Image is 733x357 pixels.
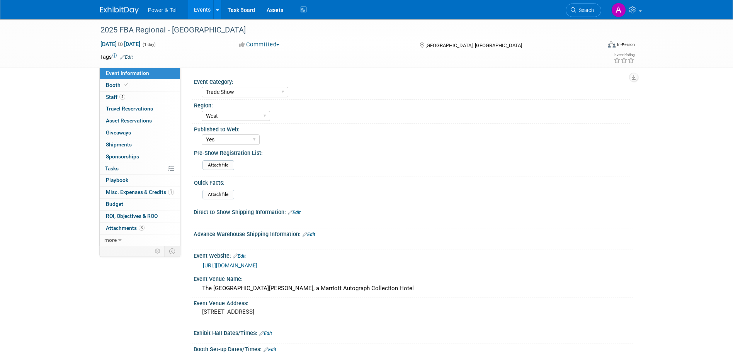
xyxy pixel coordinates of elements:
[105,165,119,172] span: Tasks
[117,41,124,47] span: to
[100,103,180,115] a: Travel Reservations
[566,3,601,17] a: Search
[100,80,180,91] a: Booth
[202,308,368,315] pre: [STREET_ADDRESS]
[100,53,133,61] td: Tags
[100,163,180,175] a: Tasks
[199,282,628,294] div: The [GEOGRAPHIC_DATA][PERSON_NAME], a Marriott Autograph Collection Hotel
[100,151,180,163] a: Sponsorships
[617,42,635,48] div: In-Person
[139,225,145,231] span: 3
[100,68,180,79] a: Event Information
[119,94,125,100] span: 4
[556,40,635,52] div: Event Format
[100,92,180,103] a: Staff4
[168,189,174,195] span: 1
[106,153,139,160] span: Sponsorships
[194,228,633,238] div: Advance Warehouse Shipping Information:
[106,82,129,88] span: Booth
[100,115,180,127] a: Asset Reservations
[106,94,125,100] span: Staff
[106,117,152,124] span: Asset Reservations
[100,223,180,234] a: Attachments3
[148,7,177,13] span: Power & Tel
[106,213,158,219] span: ROI, Objectives & ROO
[194,273,633,283] div: Event Venue Name:
[611,3,626,17] img: Alina Dorion
[142,42,156,47] span: (1 day)
[104,237,117,243] span: more
[106,141,132,148] span: Shipments
[425,42,522,48] span: [GEOGRAPHIC_DATA], [GEOGRAPHIC_DATA]
[100,235,180,246] a: more
[100,41,141,48] span: [DATE] [DATE]
[194,206,633,216] div: Direct to Show Shipping Information:
[164,246,180,256] td: Toggle Event Tabs
[194,147,630,157] div: Pre-Show Registration List:
[576,7,594,13] span: Search
[608,41,616,48] img: Format-Inperson.png
[106,70,149,76] span: Event Information
[98,23,590,37] div: 2025 FBA Regional - [GEOGRAPHIC_DATA]
[194,343,633,354] div: Booth Set-up Dates/Times:
[100,199,180,210] a: Budget
[259,331,272,336] a: Edit
[106,177,128,183] span: Playbook
[124,83,128,87] i: Booth reservation complete
[100,139,180,151] a: Shipments
[100,127,180,139] a: Giveaways
[236,41,282,49] button: Committed
[194,177,630,187] div: Quick Facts:
[151,246,165,256] td: Personalize Event Tab Strip
[106,201,123,207] span: Budget
[264,347,276,352] a: Edit
[194,124,630,133] div: Published to Web:
[106,105,153,112] span: Travel Reservations
[100,175,180,186] a: Playbook
[303,232,315,237] a: Edit
[194,76,630,86] div: Event Category:
[614,53,634,57] div: Event Rating
[106,129,131,136] span: Giveaways
[100,211,180,222] a: ROI, Objectives & ROO
[194,297,633,307] div: Event Venue Address:
[100,187,180,198] a: Misc. Expenses & Credits1
[194,250,633,260] div: Event Website:
[100,7,139,14] img: ExhibitDay
[120,54,133,60] a: Edit
[288,210,301,215] a: Edit
[194,100,630,109] div: Region:
[203,262,257,269] a: [URL][DOMAIN_NAME]
[106,225,145,231] span: Attachments
[233,253,246,259] a: Edit
[106,189,174,195] span: Misc. Expenses & Credits
[194,327,633,337] div: Exhibit Hall Dates/Times:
